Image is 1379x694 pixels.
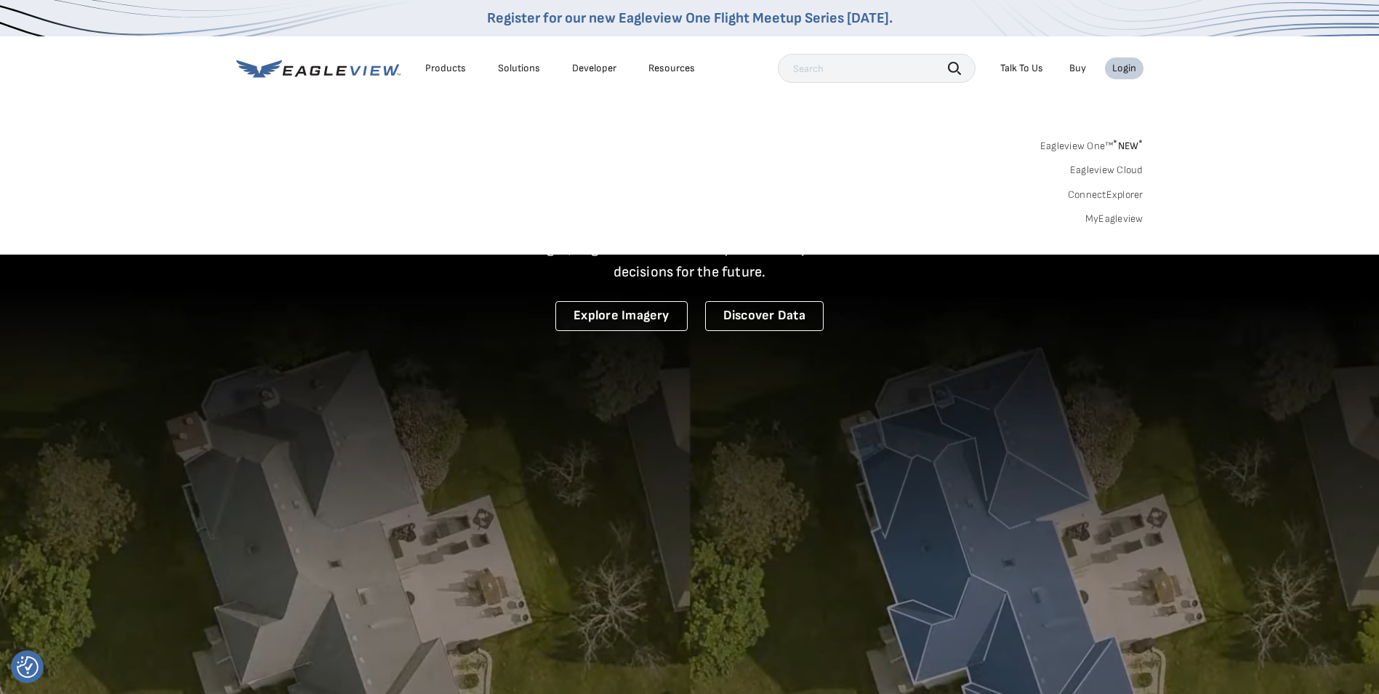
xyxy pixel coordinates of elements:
div: Login [1112,62,1136,75]
a: Buy [1069,62,1086,75]
a: Eagleview One™*NEW* [1040,135,1143,152]
input: Search [778,54,976,83]
a: MyEagleview [1085,212,1143,226]
div: Solutions [498,62,540,75]
button: Consent Preferences [17,656,39,678]
a: Discover Data [705,301,824,331]
a: Register for our new Eagleview One Flight Meetup Series [DATE]. [487,9,893,27]
a: Developer [572,62,616,75]
span: NEW [1113,140,1143,152]
a: Explore Imagery [555,301,688,331]
div: Talk To Us [1000,62,1043,75]
div: Products [425,62,466,75]
img: Revisit consent button [17,656,39,678]
a: Eagleview Cloud [1070,164,1143,177]
div: Resources [648,62,695,75]
a: ConnectExplorer [1068,188,1143,202]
